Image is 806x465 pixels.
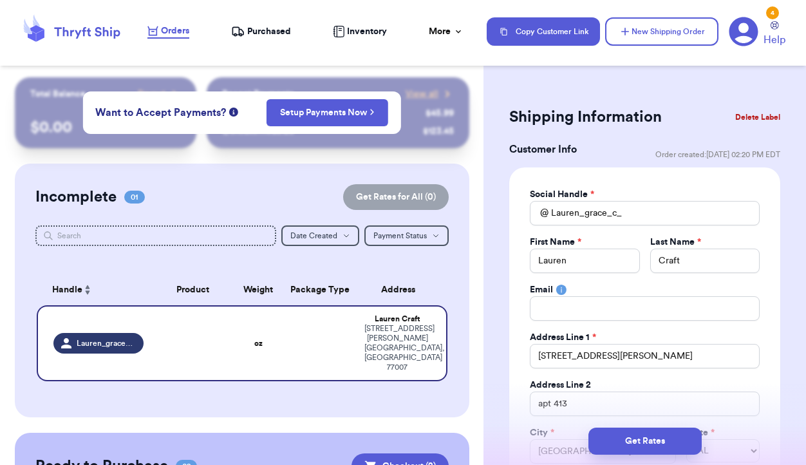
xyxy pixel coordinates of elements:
span: Purchased [247,25,291,38]
a: Help [764,21,785,48]
span: Lauren_grace_c_ [77,338,136,348]
label: Address Line 2 [530,379,591,392]
a: Purchased [231,25,291,38]
button: Copy Customer Link [487,17,600,46]
div: $ 45.99 [426,107,454,120]
th: Package Type [283,274,357,305]
span: Payout [138,88,165,100]
label: First Name [530,236,581,249]
a: Orders [147,24,189,39]
th: Address [357,274,447,305]
a: Inventory [333,25,387,38]
button: Get Rates for All (0) [343,184,449,210]
div: Lauren Craft [364,314,430,324]
th: Weight [234,274,283,305]
span: 01 [124,191,145,204]
h2: Shipping Information [509,107,662,128]
span: Want to Accept Payments? [95,105,226,120]
span: Order created: [DATE] 02:20 PM EDT [655,149,780,160]
span: View all [406,88,438,100]
button: Delete Label [730,103,785,131]
span: Handle [52,283,82,297]
span: Date Created [290,232,337,240]
div: @ [530,201,548,225]
span: Inventory [347,25,387,38]
div: $ 123.45 [423,125,454,138]
p: $ 0.00 [30,117,181,138]
label: Address Line 1 [530,331,596,344]
th: Product [151,274,234,305]
strong: oz [254,339,263,347]
a: 4 [729,17,758,46]
h2: Incomplete [35,187,117,207]
p: Total Balance [30,88,86,100]
a: Payout [138,88,181,100]
a: View all [406,88,454,100]
button: New Shipping Order [605,17,718,46]
label: Email [530,283,553,296]
p: Recent Payments [222,88,294,100]
button: Get Rates [588,428,702,455]
input: Search [35,225,276,246]
button: Setup Payments Now [267,99,388,126]
label: Last Name [650,236,701,249]
span: Help [764,32,785,48]
span: Orders [161,24,189,37]
div: More [429,25,464,38]
a: Setup Payments Now [280,106,375,119]
div: 4 [766,6,779,19]
div: [STREET_ADDRESS][PERSON_NAME] [GEOGRAPHIC_DATA] , [GEOGRAPHIC_DATA] 77007 [364,324,430,372]
label: Social Handle [530,188,594,201]
span: Payment Status [373,232,427,240]
button: Payment Status [364,225,449,246]
button: Date Created [281,225,359,246]
button: Sort ascending [82,282,93,298]
h3: Customer Info [509,142,577,157]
